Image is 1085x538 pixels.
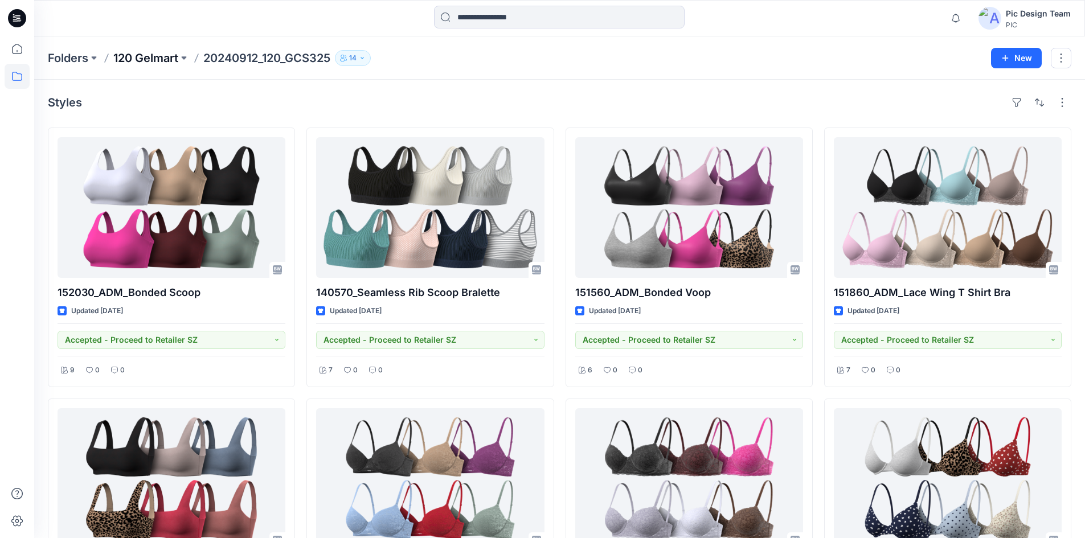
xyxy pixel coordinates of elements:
[834,137,1062,278] a: 151860_ADM_Lace Wing T Shirt Bra
[1006,7,1071,20] div: Pic Design Team
[330,305,382,317] p: Updated [DATE]
[588,364,592,376] p: 6
[58,137,285,278] a: 152030_ADM_Bonded Scoop
[203,50,330,66] p: 20240912_120_GCS325
[353,364,358,376] p: 0
[613,364,617,376] p: 0
[95,364,100,376] p: 0
[70,364,75,376] p: 9
[120,364,125,376] p: 0
[48,50,88,66] a: Folders
[71,305,123,317] p: Updated [DATE]
[349,52,357,64] p: 14
[589,305,641,317] p: Updated [DATE]
[978,7,1001,30] img: avatar
[834,285,1062,301] p: 151860_ADM_Lace Wing T Shirt Bra
[48,96,82,109] h4: Styles
[846,364,850,376] p: 7
[871,364,875,376] p: 0
[113,50,178,66] a: 120 Gelmart
[335,50,371,66] button: 14
[378,364,383,376] p: 0
[1006,20,1071,29] div: PIC
[638,364,642,376] p: 0
[896,364,900,376] p: 0
[316,285,544,301] p: 140570_Seamless Rib Scoop Bralette
[991,48,1042,68] button: New
[329,364,333,376] p: 7
[316,137,544,278] a: 140570_Seamless Rib Scoop Bralette
[575,137,803,278] a: 151560_ADM_Bonded Voop
[847,305,899,317] p: Updated [DATE]
[575,285,803,301] p: 151560_ADM_Bonded Voop
[58,285,285,301] p: 152030_ADM_Bonded Scoop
